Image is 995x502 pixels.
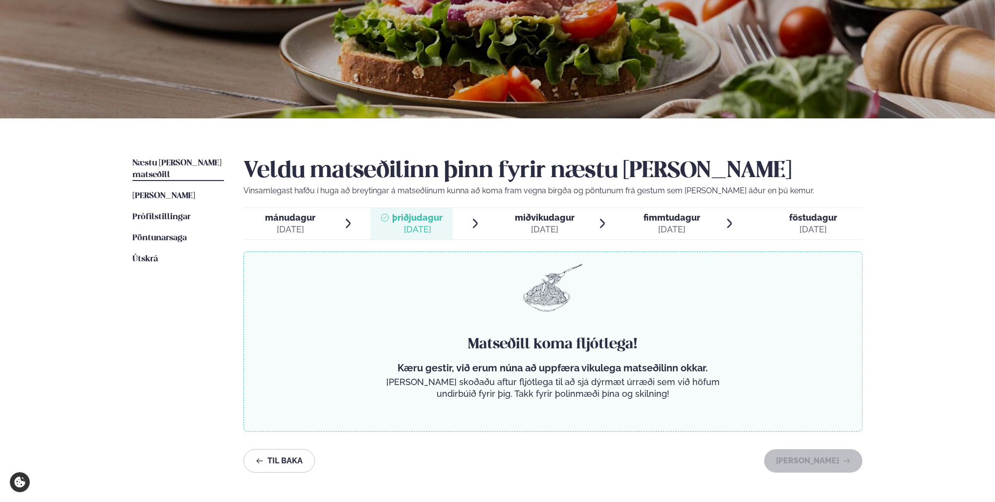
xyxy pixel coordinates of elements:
[789,224,837,235] div: [DATE]
[133,253,158,265] a: Útskrá
[643,212,700,223] span: fimmtudagur
[133,234,187,242] span: Pöntunarsaga
[265,212,316,223] span: mánudagur
[764,449,862,473] button: [PERSON_NAME]
[243,185,862,197] p: Vinsamlegast hafðu í huga að breytingar á matseðlinum kunna að koma fram vegna birgða og pöntunum...
[515,224,575,235] div: [DATE]
[243,449,315,473] button: Til baka
[133,158,224,181] a: Næstu [PERSON_NAME] matseðill
[515,212,575,223] span: miðvikudagur
[10,472,30,492] a: Cookie settings
[789,212,837,223] span: föstudagur
[393,224,443,235] div: [DATE]
[265,224,316,235] div: [DATE]
[133,213,191,221] span: Prófílstillingar
[643,224,700,235] div: [DATE]
[523,264,583,312] img: pasta
[382,335,724,354] h4: Matseðill koma fljótlega!
[133,211,191,223] a: Prófílstillingar
[133,255,158,263] span: Útskrá
[243,158,862,185] h2: Veldu matseðilinn þinn fyrir næstu [PERSON_NAME]
[133,159,221,179] span: Næstu [PERSON_NAME] matseðill
[382,376,724,400] p: [PERSON_NAME] skoðaðu aftur fljótlega til að sjá dýrmæt úrræði sem við höfum undirbúið fyrir þig....
[133,232,187,244] a: Pöntunarsaga
[382,362,724,374] p: Kæru gestir, við erum núna að uppfæra vikulega matseðilinn okkar.
[133,192,195,200] span: [PERSON_NAME]
[393,212,443,223] span: þriðjudagur
[133,190,195,202] a: [PERSON_NAME]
